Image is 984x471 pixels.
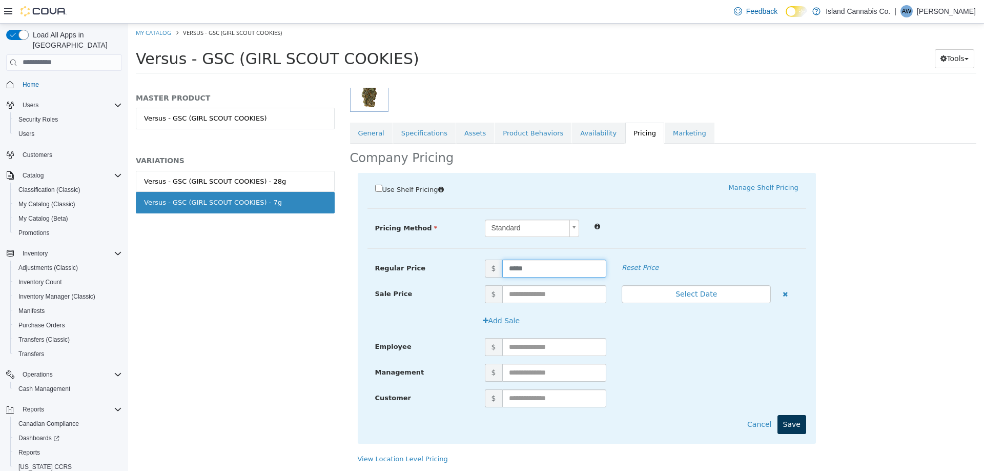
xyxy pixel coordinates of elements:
span: Purchase Orders [18,321,65,329]
span: Reports [18,448,40,457]
span: Canadian Compliance [18,420,79,428]
button: Cash Management [10,382,126,396]
span: Users [18,99,122,111]
button: Reports [18,403,48,416]
button: Transfers [10,347,126,361]
a: Canadian Compliance [14,418,83,430]
a: Transfers [14,348,48,360]
span: Catalog [23,171,44,180]
button: Add Sale [349,288,398,307]
span: $ [357,236,374,254]
span: Promotions [18,229,50,237]
a: Feedback [730,1,782,22]
a: Reports [14,446,44,459]
a: Promotions [14,227,54,239]
span: Standard [357,197,437,213]
a: Home [18,78,43,91]
h5: VARIATIONS [8,132,207,142]
a: View Location Level Pricing [230,431,320,439]
h5: MASTER PRODUCT [8,70,207,79]
span: Canadian Compliance [14,418,122,430]
span: $ [357,366,374,384]
a: Transfers (Classic) [14,333,74,346]
button: Inventory [18,247,52,260]
span: My Catalog (Classic) [18,200,75,208]
span: Inventory Count [14,276,122,288]
span: Inventory Manager (Classic) [18,292,95,301]
a: Dashboards [14,432,64,444]
a: Specifications [265,99,327,121]
button: My Catalog (Beta) [10,211,126,226]
a: Purchase Orders [14,319,69,331]
button: Security Roles [10,112,126,127]
button: Home [2,77,126,92]
span: Pricing Method [247,201,310,208]
span: Customer [247,370,283,378]
a: Classification (Classic) [14,184,85,196]
span: Transfers (Classic) [18,336,70,344]
span: Operations [18,368,122,381]
span: $ [357,315,374,332]
span: My Catalog (Beta) [18,214,68,223]
button: Catalog [2,168,126,183]
span: Classification (Classic) [18,186,80,194]
p: Island Cannabis Co. [826,5,890,17]
a: Inventory Manager (Classic) [14,290,99,303]
span: Dashboards [18,434,59,442]
span: Inventory Manager (Classic) [14,290,122,303]
a: Marketing [537,99,586,121]
span: AW [901,5,911,17]
span: Cash Management [14,383,122,395]
a: Adjustments (Classic) [14,262,82,274]
button: Purchase Orders [10,318,126,332]
button: Inventory Count [10,275,126,289]
button: Tools [807,26,846,45]
span: Users [18,130,34,138]
span: Feedback [746,6,777,16]
span: Reports [14,446,122,459]
span: Users [23,101,38,109]
span: Transfers [14,348,122,360]
span: Manifests [18,307,45,315]
span: Security Roles [14,113,122,126]
button: Users [18,99,43,111]
button: Select Date [494,262,643,280]
span: Transfers [18,350,44,358]
span: Operations [23,370,53,379]
span: Manifests [14,305,122,317]
span: Employee [247,319,283,327]
span: Inventory [18,247,122,260]
button: Reports [2,402,126,417]
a: My Catalog [8,5,43,13]
a: Versus - GSC (GIRL SCOUT COOKIES) [8,84,207,106]
span: Load All Apps in [GEOGRAPHIC_DATA] [29,30,122,50]
span: [US_STATE] CCRS [18,463,72,471]
span: My Catalog (Beta) [14,212,122,225]
h2: Company Pricing [222,127,326,143]
a: Product Behaviors [366,99,443,121]
span: Customers [18,148,122,161]
span: Versus - GSC (GIRL SCOUT COOKIES) [55,5,154,13]
span: Home [23,81,39,89]
a: Customers [18,149,56,161]
a: General [222,99,264,121]
div: Versus - GSC (GIRL SCOUT COOKIES) - 7g [16,174,154,184]
a: My Catalog (Beta) [14,212,72,225]
button: Customers [2,147,126,162]
button: My Catalog (Classic) [10,197,126,211]
button: Adjustments (Classic) [10,261,126,275]
a: My Catalog (Classic) [14,198,79,210]
span: Home [18,78,122,91]
input: Dark Mode [786,6,807,17]
span: Security Roles [18,115,58,124]
a: Dashboards [10,431,126,445]
span: Classification (Classic) [14,184,122,196]
button: Users [10,127,126,141]
button: Save [649,391,678,410]
button: Inventory [2,246,126,261]
button: Classification (Classic) [10,183,126,197]
a: Security Roles [14,113,62,126]
span: Versus - GSC (GIRL SCOUT COOKIES) [8,26,291,44]
button: Operations [18,368,57,381]
span: Inventory Count [18,278,62,286]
